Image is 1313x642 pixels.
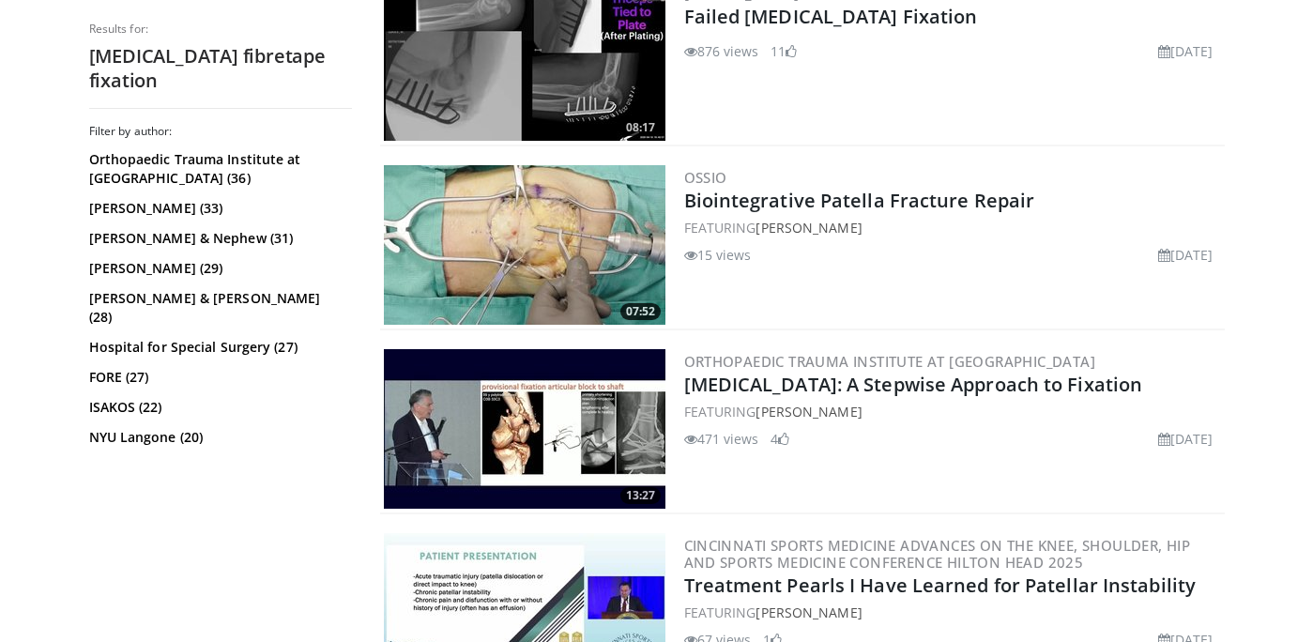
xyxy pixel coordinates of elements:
[684,4,978,29] a: Failed [MEDICAL_DATA] Fixation
[684,188,1035,213] a: Biointegrative Patella Fracture Repair
[684,218,1221,237] div: FEATURING
[89,259,347,278] a: [PERSON_NAME] (29)
[620,487,661,504] span: 13:27
[89,428,347,447] a: NYU Langone (20)
[89,338,347,357] a: Hospital for Special Surgery (27)
[684,429,759,449] li: 471 views
[384,165,665,325] a: 07:52
[89,229,347,248] a: [PERSON_NAME] & Nephew (31)
[89,289,347,327] a: [PERSON_NAME] & [PERSON_NAME] (28)
[684,372,1143,397] a: [MEDICAL_DATA]: A Stepwise Approach to Fixation
[684,573,1197,598] a: Treatment Pearls I Have Learned for Patellar Instability
[1158,245,1214,265] li: [DATE]
[684,352,1096,371] a: Orthopaedic Trauma Institute at [GEOGRAPHIC_DATA]
[384,165,665,325] img: 711e638b-2741-4ad8-96b0-27da83aae913.300x170_q85_crop-smart_upscale.jpg
[684,245,752,265] li: 15 views
[620,303,661,320] span: 07:52
[1158,429,1214,449] li: [DATE]
[384,349,665,509] img: a808f98d-1734-4bce-a42d-9d2dccab79cd.300x170_q85_crop-smart_upscale.jpg
[684,603,1221,622] div: FEATURING
[684,536,1191,572] a: Cincinnati Sports Medicine Advances on the Knee, Shoulder, Hip and Sports Medicine Conference Hil...
[756,604,862,621] a: [PERSON_NAME]
[756,403,862,420] a: [PERSON_NAME]
[684,41,759,61] li: 876 views
[89,124,352,139] h3: Filter by author:
[89,199,347,218] a: [PERSON_NAME] (33)
[89,22,352,37] p: Results for:
[89,398,347,417] a: ISAKOS (22)
[684,402,1221,421] div: FEATURING
[771,41,797,61] li: 11
[756,219,862,237] a: [PERSON_NAME]
[1158,41,1214,61] li: [DATE]
[89,44,352,93] h2: [MEDICAL_DATA] fibretape fixation
[684,168,727,187] a: OSSIO
[620,119,661,136] span: 08:17
[384,349,665,509] a: 13:27
[89,368,347,387] a: FORE (27)
[771,429,789,449] li: 4
[89,150,347,188] a: Orthopaedic Trauma Institute at [GEOGRAPHIC_DATA] (36)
